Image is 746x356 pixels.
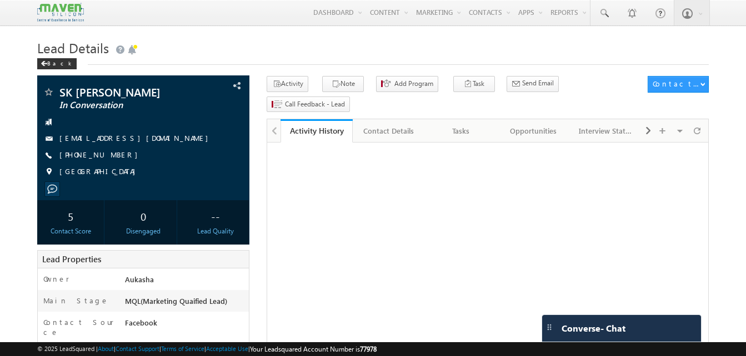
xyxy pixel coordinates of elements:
span: Lead Properties [42,253,101,265]
img: carter-drag [545,323,554,332]
span: [GEOGRAPHIC_DATA] [59,166,141,177]
span: In Conversation [59,100,190,111]
div: Opportunities [507,124,560,138]
div: 5 [40,206,101,226]
div: 0 [113,206,174,226]
div: Interview Status [579,124,632,138]
span: Lead Details [37,39,109,57]
span: Call Feedback - Lead [285,99,345,109]
a: Activity History [281,119,353,143]
button: Activity [267,76,308,92]
a: Opportunities [498,119,570,143]
span: Add Program [394,79,433,89]
span: [PHONE_NUMBER] [59,150,143,161]
div: Contact Score [40,226,101,236]
a: Acceptable Use [206,345,248,352]
span: Converse - Chat [562,323,625,333]
span: Your Leadsquared Account Number is [250,345,377,353]
div: Facebook [122,317,249,333]
button: Task [453,76,495,92]
a: Interview Status [570,119,642,143]
button: Note [322,76,364,92]
a: [EMAIL_ADDRESS][DOMAIN_NAME] [59,133,214,143]
button: Call Feedback - Lead [267,96,350,113]
div: MQL(Marketing Quaified Lead) [122,296,249,311]
a: Contact Support [116,345,159,352]
a: Terms of Service [161,345,204,352]
div: Contact Actions [653,79,700,89]
div: Activity History [289,125,344,136]
a: About [98,345,114,352]
a: Tasks [425,119,498,143]
img: Custom Logo [37,3,84,22]
label: Owner [43,274,69,284]
div: Disengaged [113,226,174,236]
a: Contact Details [353,119,425,143]
div: Back [37,58,77,69]
label: Main Stage [43,296,109,306]
span: SK [PERSON_NAME] [59,87,190,98]
div: -- [185,206,246,226]
span: Send Email [522,78,554,88]
a: Back [37,58,82,67]
div: Lead Quality [185,226,246,236]
button: Contact Actions [648,76,709,93]
button: Send Email [507,76,559,92]
button: Add Program [376,76,438,92]
span: 77978 [360,345,377,353]
label: Contact Source [43,317,114,337]
span: © 2025 LeadSquared | | | | | [37,344,377,354]
div: Tasks [434,124,488,138]
div: Contact Details [362,124,415,138]
span: Aukasha [125,274,154,284]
